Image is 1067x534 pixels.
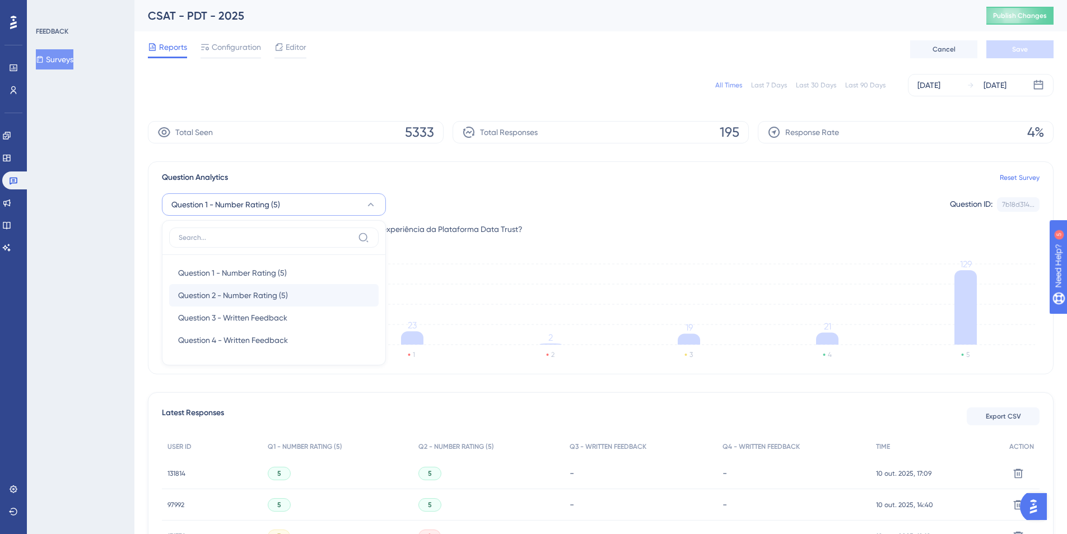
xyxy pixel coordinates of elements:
button: Surveys [36,49,73,69]
button: Question 1 - Number Rating (5) [169,262,379,284]
span: Editor [286,40,306,54]
div: Last 7 Days [751,81,787,90]
span: Cancel [933,45,956,54]
span: Q4 - WRITTEN FEEDBACK [723,442,800,451]
span: Question 1 - Number Rating (5) [171,198,280,211]
span: Question 4 - Written Feedback [178,333,288,347]
span: Export CSV [986,412,1021,421]
button: Publish Changes [986,7,1054,25]
span: Q3 - WRITTEN FEEDBACK [570,442,646,451]
button: Question 4 - Written Feedback [169,329,379,351]
tspan: 2 [548,332,553,343]
button: Question 2 - Number Rating (5) [169,284,379,307]
span: 5 [428,500,432,509]
span: USER ID [167,442,192,451]
span: TIME [876,442,890,451]
span: 5 [428,469,432,478]
div: CSAT - PDT - 2025 [148,8,958,24]
text: 4 [828,351,832,359]
text: 5 [966,351,970,359]
a: Reset Survey [1000,173,1040,182]
span: Question 3 - Written Feedback [178,311,287,324]
div: All Times [715,81,742,90]
span: Question 2 - Number Rating (5) [178,289,288,302]
tspan: 19 [686,322,693,333]
span: 97992 [167,500,184,509]
iframe: UserGuiding AI Assistant Launcher [1020,490,1054,523]
span: Reports [159,40,187,54]
span: Question 1 - Number Rating (5) [178,266,287,280]
button: Cancel [910,40,977,58]
div: Last 90 Days [845,81,886,90]
span: Q2 - NUMBER RATING (5) [418,442,494,451]
div: [DATE] [984,78,1007,92]
div: 5 [78,6,81,15]
div: - [570,468,711,479]
span: 5 [277,500,281,509]
span: Configuration [212,40,261,54]
span: 5 [277,469,281,478]
input: Search... [179,233,353,242]
button: Question 3 - Written Feedback [169,307,379,329]
tspan: 23 [408,320,417,331]
span: 10 out. 2025, 17:09 [876,469,931,478]
span: 4% [1027,123,1044,141]
span: 10 out. 2025, 14:40 [876,500,933,509]
div: Last 30 Days [796,81,836,90]
text: 3 [689,351,693,359]
div: 7b18d314... [1002,200,1035,209]
span: Latest Responses [162,406,224,426]
div: - [723,468,865,479]
span: 5333 [405,123,434,141]
div: - [723,499,865,510]
text: 1 [413,351,415,359]
div: FEEDBACK [36,27,68,36]
span: Publish Changes [993,11,1047,20]
div: [DATE] [917,78,940,92]
text: 2 [551,351,555,359]
tspan: 129 [960,259,972,270]
button: Export CSV [967,407,1040,425]
span: Response Rate [785,126,839,139]
span: Need Help? [26,3,70,16]
button: Save [986,40,1054,58]
span: ACTION [1009,442,1034,451]
span: Total Seen [175,126,213,139]
span: Save [1012,45,1028,54]
div: - [570,499,711,510]
span: 131814 [167,469,185,478]
tspan: 21 [824,321,831,332]
span: Total Responses [480,126,538,139]
button: Question 1 - Number Rating (5) [162,193,386,216]
span: 195 [720,123,739,141]
span: Q1 - NUMBER RATING (5) [268,442,342,451]
span: Question Analytics [162,171,228,184]
div: Question ID: [950,197,993,212]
